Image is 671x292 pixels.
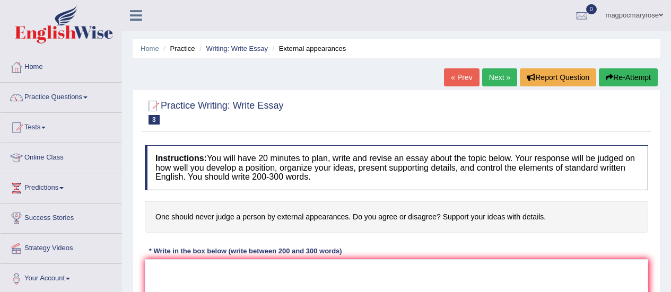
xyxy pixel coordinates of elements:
[149,115,160,125] span: 3
[1,52,121,79] a: Home
[482,68,517,86] a: Next »
[145,98,283,125] h2: Practice Writing: Write Essay
[145,201,648,233] h4: One should never judge a person by external appearances. Do you agree or disagree? Support your i...
[145,246,346,256] div: * Write in the box below (write between 200 and 300 words)
[520,68,596,86] button: Report Question
[444,68,479,86] a: « Prev
[1,143,121,170] a: Online Class
[155,154,207,163] b: Instructions:
[270,43,346,54] li: External appearances
[1,173,121,200] a: Predictions
[141,45,159,52] a: Home
[1,203,121,230] a: Success Stories
[1,264,121,290] a: Your Account
[1,234,121,260] a: Strategy Videos
[1,83,121,109] a: Practice Questions
[161,43,195,54] li: Practice
[206,45,268,52] a: Writing: Write Essay
[599,68,658,86] button: Re-Attempt
[1,113,121,139] a: Tests
[586,4,597,14] span: 0
[145,145,648,190] h4: You will have 20 minutes to plan, write and revise an essay about the topic below. Your response ...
